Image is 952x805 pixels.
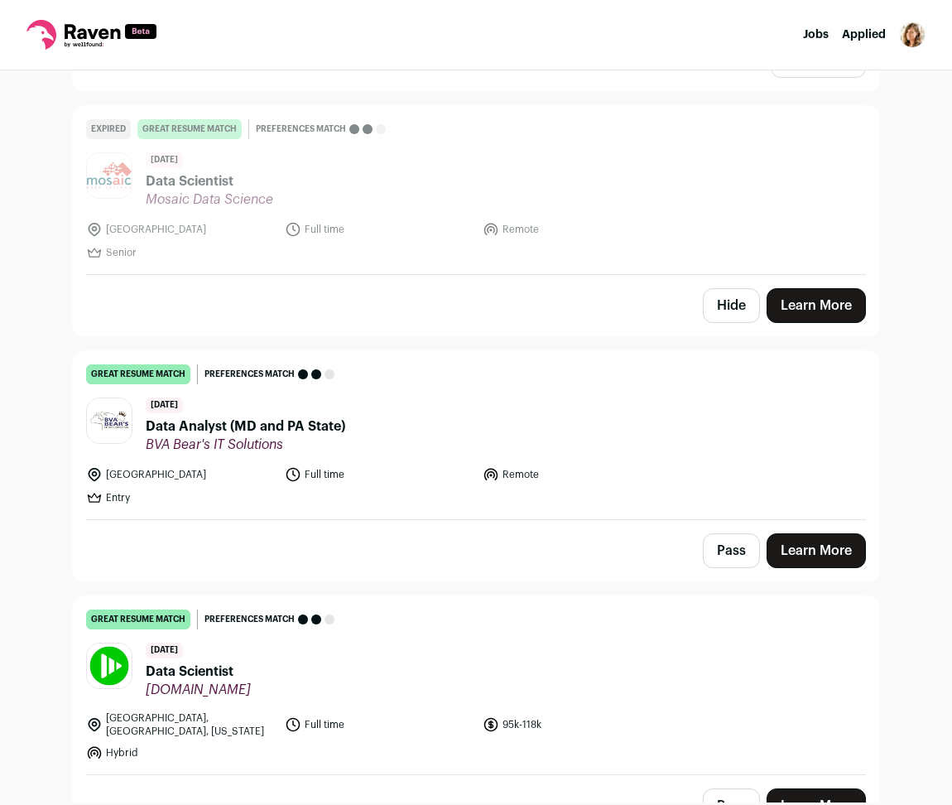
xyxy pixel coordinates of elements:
li: [GEOGRAPHIC_DATA], [GEOGRAPHIC_DATA], [US_STATE] [86,711,275,738]
img: 84963a773a2233732c2301999eeb452f5ba659012dbdfc1ac9a3a0e774b07259.png [87,153,132,198]
span: Data Scientist [146,171,273,191]
span: Mosaic Data Science [146,191,273,208]
div: great resume match [86,364,190,384]
a: Learn More [767,288,866,323]
li: Full time [285,711,474,738]
div: Expired [86,119,131,139]
div: great resume match [86,610,190,629]
span: BVA Bear's IT Solutions [146,436,345,453]
img: 6a78da6bb7111f32ce7442e1ae1beecea931856476394b6b3beb411b30e1dee9.jpg [87,398,132,443]
button: Open dropdown [899,22,926,48]
li: Entry [86,489,275,506]
img: 7385846-medium_jpg [899,22,926,48]
li: Remote [483,221,671,238]
li: Full time [285,221,474,238]
span: [DATE] [146,152,183,168]
span: [DATE] [146,398,183,413]
li: Hybrid [86,745,275,761]
span: [DATE] [146,643,183,658]
li: Remote [483,466,671,483]
span: Preferences match [204,611,295,628]
li: Senior [86,244,275,261]
a: Applied [842,29,886,41]
a: great resume match Preferences match [DATE] Data Scientist [DOMAIN_NAME] [GEOGRAPHIC_DATA], [GEOG... [73,596,879,774]
li: 95k-118k [483,711,671,738]
span: Data Analyst (MD and PA State) [146,417,345,436]
li: Full time [285,466,474,483]
li: [GEOGRAPHIC_DATA] [86,466,275,483]
a: Expired great resume match Preferences match [DATE] Data Scientist Mosaic Data Science [GEOGRAPHI... [73,106,879,274]
span: Data Scientist [146,662,251,682]
a: Learn More [767,533,866,568]
span: Preferences match [256,121,346,137]
button: Hide [703,288,760,323]
a: great resume match Preferences match [DATE] Data Analyst (MD and PA State) BVA Bear's IT Solution... [73,351,879,519]
div: great resume match [137,119,242,139]
li: [GEOGRAPHIC_DATA] [86,221,275,238]
button: Pass [703,533,760,568]
span: [DOMAIN_NAME] [146,682,251,698]
img: d69243328e01d96b4d5596c4f2244266f6c02044669c2290831323ec855d9ead [87,644,132,688]
span: Preferences match [204,366,295,383]
a: Jobs [803,29,829,41]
